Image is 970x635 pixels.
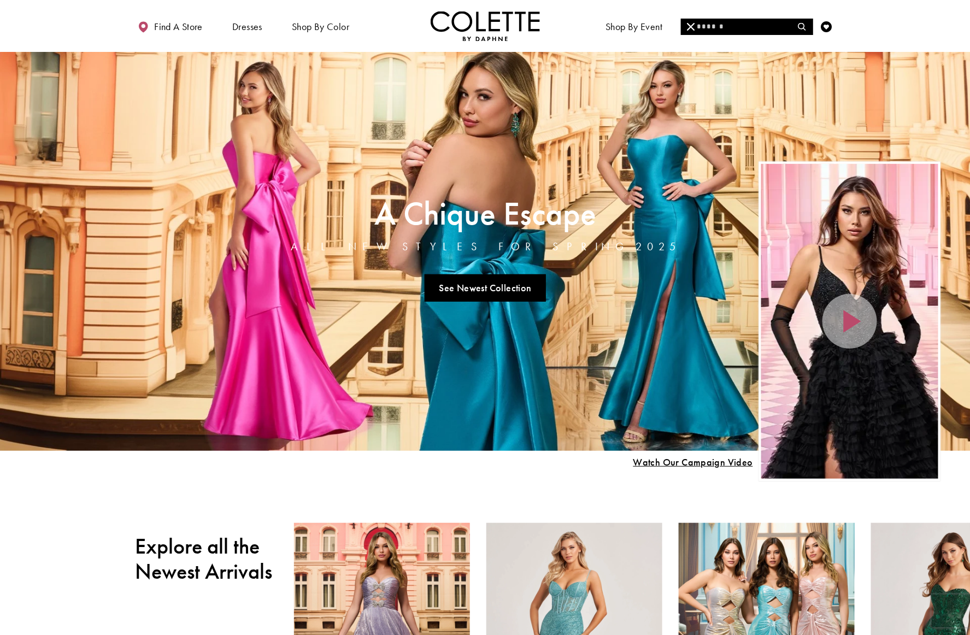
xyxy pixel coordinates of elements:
span: Shop by color [289,11,352,41]
span: Dresses [232,21,262,32]
h2: Explore all the Newest Arrivals [136,534,278,584]
span: Shop by color [292,21,349,32]
a: Find a store [136,11,205,41]
a: Toggle search [794,11,810,41]
span: Find a store [154,21,203,32]
a: See Newest Collection A Chique Escape All New Styles For Spring 2025 [425,274,546,302]
a: Check Wishlist [818,11,834,41]
span: Play Slide #15 Video [633,457,753,468]
a: Meet the designer [690,11,771,41]
input: Search [681,19,813,35]
span: Shop By Event [605,21,662,32]
button: Submit Search [791,19,813,35]
span: Shop By Event [603,11,665,41]
div: Search form [681,19,813,35]
ul: Slider Links [287,270,683,306]
span: Dresses [230,11,265,41]
a: Visit Home Page [431,11,540,41]
button: Close Search [681,19,702,35]
img: Colette by Daphne [431,11,540,41]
